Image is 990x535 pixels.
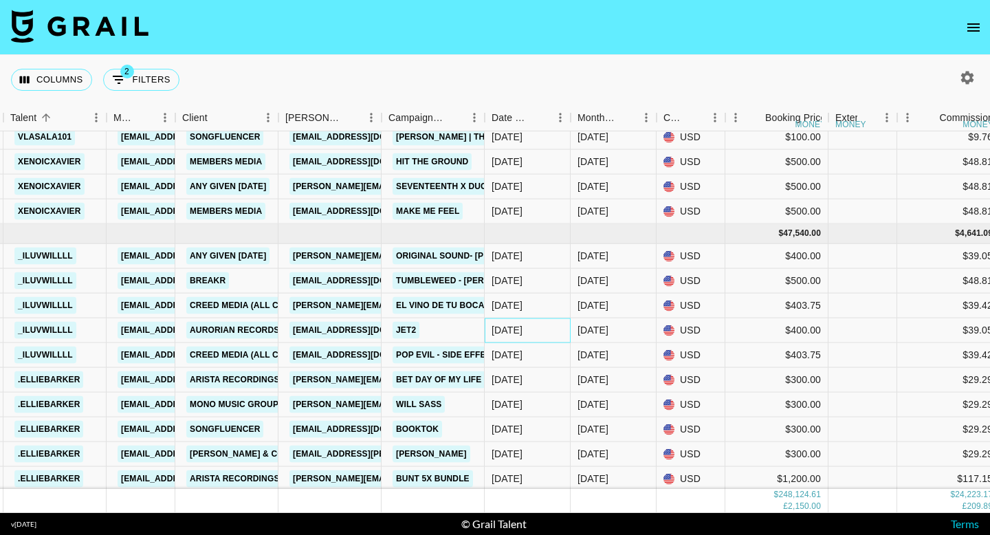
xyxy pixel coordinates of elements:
[186,322,301,339] a: Aurorian Records Ltd
[577,397,608,411] div: Aug '25
[393,153,472,171] a: hit the ground
[186,421,263,438] a: Songfluencer
[361,107,382,128] button: Menu
[182,105,208,131] div: Client
[657,269,725,294] div: USD
[175,105,278,131] div: Client
[725,393,828,417] div: $300.00
[663,105,685,131] div: Currency
[657,318,725,343] div: USD
[186,297,329,314] a: Creed Media (All Campaigns)
[835,120,866,129] div: money
[118,396,272,413] a: [EMAIL_ADDRESS][DOMAIN_NAME]
[393,470,473,488] a: BUNT 5X bundle
[186,347,329,364] a: Creed Media (All Campaigns)
[186,446,306,463] a: [PERSON_NAME] & Co LLC
[464,107,485,128] button: Menu
[492,130,522,144] div: 7/21/2025
[393,396,445,413] a: will sass
[955,228,960,239] div: $
[577,274,608,287] div: Aug '25
[788,501,821,512] div: 2,150.00
[960,14,987,41] button: open drawer
[285,105,342,131] div: [PERSON_NAME]
[778,228,783,239] div: $
[492,397,522,411] div: 8/2/2025
[289,129,443,146] a: [EMAIL_ADDRESS][DOMAIN_NAME]
[11,520,36,529] div: v [DATE]
[657,343,725,368] div: USD
[278,105,382,131] div: Booker
[289,446,514,463] a: [EMAIL_ADDRESS][PERSON_NAME][DOMAIN_NAME]
[461,517,527,531] div: © Grail Talent
[86,107,107,128] button: Menu
[118,347,272,364] a: [EMAIL_ADDRESS][DOMAIN_NAME]
[857,108,877,127] button: Sort
[657,467,725,492] div: USD
[577,179,608,193] div: Jul '25
[289,203,443,220] a: [EMAIL_ADDRESS][DOMAIN_NAME]
[342,108,361,127] button: Sort
[577,249,608,263] div: Aug '25
[393,347,506,364] a: Pop Evil - Side Effects
[393,203,463,220] a: make me feel
[725,125,828,150] div: $100.00
[950,489,955,501] div: $
[393,129,566,146] a: [PERSON_NAME] | The Sofa -- kill fee
[186,371,283,389] a: Arista Recordings
[577,298,608,312] div: Aug '25
[14,153,85,171] a: xenoicxavier
[393,248,549,265] a: original sound- [PERSON_NAME]
[445,108,464,127] button: Sort
[186,153,265,171] a: Members Media
[492,422,522,436] div: 8/14/2025
[14,322,76,339] a: _iluvwillll
[186,272,229,290] a: Breakr
[135,108,155,127] button: Sort
[725,343,828,368] div: $403.75
[289,347,443,364] a: [EMAIL_ADDRESS][DOMAIN_NAME]
[36,108,56,127] button: Sort
[725,244,828,269] div: $400.00
[577,155,608,168] div: Jul '25
[11,10,148,43] img: Grail Talent
[577,105,617,131] div: Month Due
[531,108,550,127] button: Sort
[725,294,828,318] div: $403.75
[877,107,897,128] button: Menu
[289,272,443,290] a: [EMAIL_ADDRESS][DOMAIN_NAME]
[14,371,83,389] a: .elliebarker
[657,105,725,131] div: Currency
[118,203,272,220] a: [EMAIL_ADDRESS][DOMAIN_NAME]
[485,105,571,131] div: Date Created
[103,69,179,91] button: Show filters
[778,489,821,501] div: 248,124.61
[492,105,531,131] div: Date Created
[657,393,725,417] div: USD
[783,228,821,239] div: 47,540.00
[492,274,522,287] div: 8/6/2025
[289,178,514,195] a: [PERSON_NAME][EMAIL_ADDRESS][DOMAIN_NAME]
[14,470,83,488] a: .elliebarker
[657,199,725,224] div: USD
[492,447,522,461] div: 8/11/2025
[120,65,134,78] span: 2
[897,107,918,128] button: Menu
[577,130,608,144] div: Jul '25
[725,175,828,199] div: $500.00
[186,470,283,488] a: Arista Recordings
[725,199,828,224] div: $500.00
[492,348,522,362] div: 8/9/2025
[725,150,828,175] div: $500.00
[14,129,75,146] a: vlasala101
[492,323,522,337] div: 8/13/2025
[492,472,522,485] div: 8/15/2025
[289,153,443,171] a: [EMAIL_ADDRESS][DOMAIN_NAME]
[577,422,608,436] div: Aug '25
[725,107,746,128] button: Menu
[962,501,967,512] div: £
[393,371,485,389] a: Bet day of my life
[393,446,470,463] a: [PERSON_NAME]
[14,203,85,220] a: xenoicxavier
[492,373,522,386] div: 8/13/2025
